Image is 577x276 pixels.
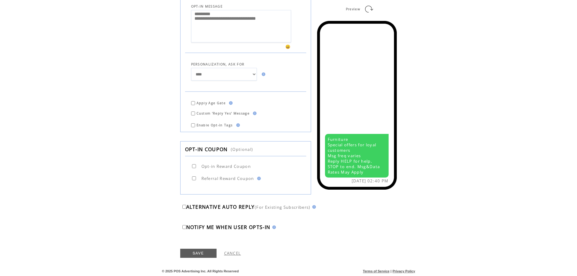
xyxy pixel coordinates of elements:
[328,137,380,175] span: Furniture Special offers for loyal customers Msg freq varies Reply HELP for help. STOP to end. Ms...
[352,178,389,184] span: [DATE] 02:40 PM
[197,101,226,105] span: Apply Age Gate
[310,205,316,209] img: help.gif
[393,269,415,273] a: Privacy Policy
[186,204,255,210] span: ALTERNATIVE AUTO REPLY
[231,147,253,152] span: (Optional)
[197,123,233,127] span: Enable Opt-in Tags
[191,4,223,8] span: OPT-IN MESSAGE
[224,251,241,256] a: CANCEL
[201,164,251,169] span: Opt-in Reward Coupon
[227,101,233,105] img: help.gif
[162,269,239,273] span: © 2025 POS Advertising Inc. All Rights Reserved
[390,269,391,273] span: |
[346,7,360,11] span: Preview
[363,269,390,273] a: Terms of Service
[285,44,291,49] span: 😀
[255,205,310,210] span: (For Existing Subscribers)
[234,123,240,127] img: help.gif
[270,225,276,229] img: help.gif
[255,177,261,180] img: help.gif
[201,176,254,181] span: Referral Reward Coupon
[197,111,250,115] span: Custom 'Reply Yes' Message
[185,146,228,153] span: OPT-IN COUPON
[251,111,257,115] img: help.gif
[260,72,265,76] img: help.gif
[180,249,217,258] a: SAVE
[191,62,245,66] span: PERSONALIZATION, ASK FOR
[186,224,270,231] span: NOTIFY ME WHEN USER OPTS-IN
